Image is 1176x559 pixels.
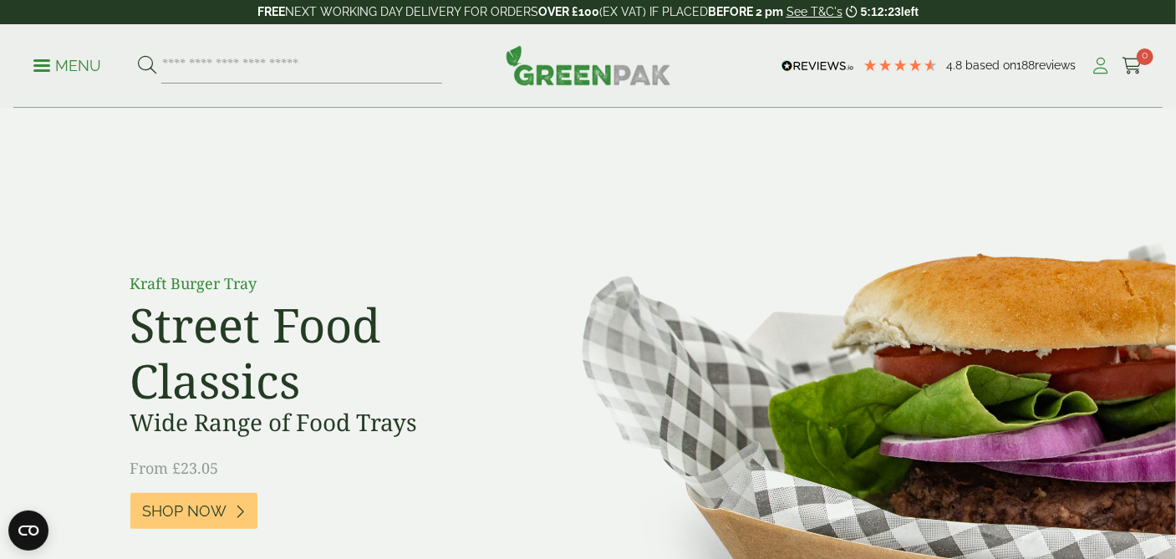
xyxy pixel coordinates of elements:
span: From £23.05 [130,458,219,478]
span: reviews [1035,58,1076,72]
a: 0 [1122,53,1143,79]
i: My Account [1091,58,1112,74]
strong: FREE [257,5,285,18]
button: Open CMP widget [8,511,48,551]
h3: Wide Range of Food Trays [130,409,507,437]
p: Kraft Burger Tray [130,272,507,295]
span: Based on [965,58,1016,72]
span: 0 [1137,48,1153,65]
span: 4.8 [946,58,965,72]
span: left [901,5,919,18]
p: Menu [33,56,101,76]
img: REVIEWS.io [781,60,854,72]
a: Menu [33,56,101,73]
strong: OVER £100 [538,5,599,18]
span: 5:12:23 [861,5,901,18]
strong: BEFORE 2 pm [708,5,783,18]
h2: Street Food Classics [130,297,507,409]
span: Shop Now [143,502,227,521]
a: Shop Now [130,493,257,529]
div: 4.79 Stars [863,58,938,73]
i: Cart [1122,58,1143,74]
img: GreenPak Supplies [506,45,671,85]
a: See T&C's [787,5,843,18]
span: 188 [1016,58,1035,72]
